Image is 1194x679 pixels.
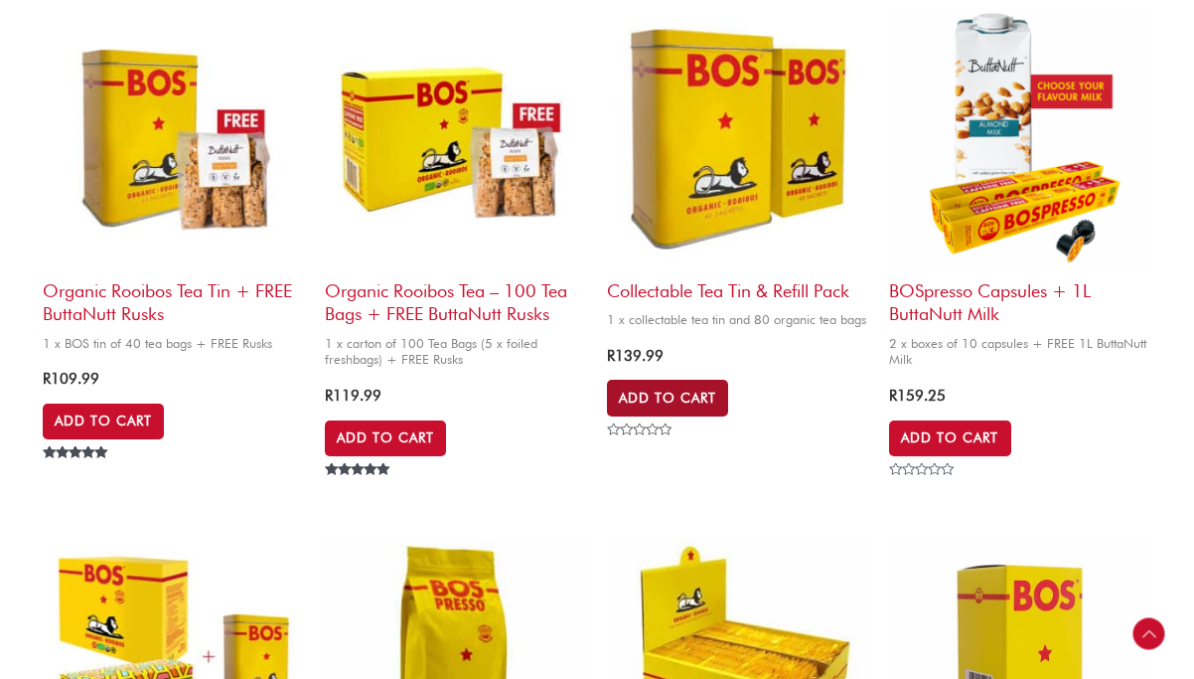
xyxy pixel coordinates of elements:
a: Read more about “Collectable Tea Tin & Refill Pack” [607,380,728,416]
a: Organic Rooibos Tea – 100 Tea Bags + FREE ButtaNutt Rusks1 x carton of 100 Tea Bags (5 x foiled f... [325,7,587,375]
img: Collectable Tea Tin & Refill Pack [607,7,869,269]
span: Rated out of 5 [325,463,392,521]
a: Add to cart: “Organic Rooibos Tea - 100 Tea Bags + FREE ButtaNutt Rusks” [325,421,446,456]
a: Add to cart: “Organic Rooibos Tea Tin + FREE ButtaNutt Rusks” [43,404,164,439]
span: 1 x collectable tea tin and 80 organic tea bags [607,311,869,328]
span: 1 x carton of 100 Tea Bags (5 x foiled freshbags) + FREE Rusks [325,335,587,369]
h2: Collectable Tea Tin & Refill Pack [607,269,869,302]
bdi: 109.99 [43,370,99,388]
a: Organic Rooibos Tea Tin + FREE ButtaNutt Rusks1 x BOS tin of 40 tea bags + FREE Rusks [43,7,305,358]
img: organic rooibos tea 100 tea bags [325,7,587,269]
h2: Organic Rooibos Tea – 100 Tea Bags + FREE ButtaNutt Rusks [325,269,587,326]
span: R [325,387,333,405]
a: BOSpresso capsules + 1L ButtaNutt Milk2 x boxes of 10 capsules + FREE 1L ButtaNutt Milk [889,7,1151,375]
span: Rated out of 5 [43,446,111,504]
span: R [607,347,615,365]
bdi: 159.25 [889,387,946,405]
span: 1 x BOS tin of 40 tea bags + FREE Rusks [43,335,305,352]
bdi: 139.99 [607,347,664,365]
h2: Organic Rooibos Tea Tin + FREE ButtaNutt Rusks [43,269,305,326]
img: bospresso capsules + 1l buttanutt milk [889,7,1151,269]
a: Collectable Tea Tin & Refill Pack1 x collectable tea tin and 80 organic tea bags [607,7,869,335]
img: organic rooibos tea tin [43,7,305,269]
span: 2 x boxes of 10 capsules + FREE 1L ButtaNutt Milk [889,335,1151,369]
span: R [43,370,51,388]
bdi: 119.99 [325,387,381,405]
h2: BOSpresso capsules + 1L ButtaNutt Milk [889,269,1151,326]
a: Select options for “BOSpresso capsules + 1L ButtaNutt Milk” [889,421,1010,456]
span: R [889,387,897,405]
